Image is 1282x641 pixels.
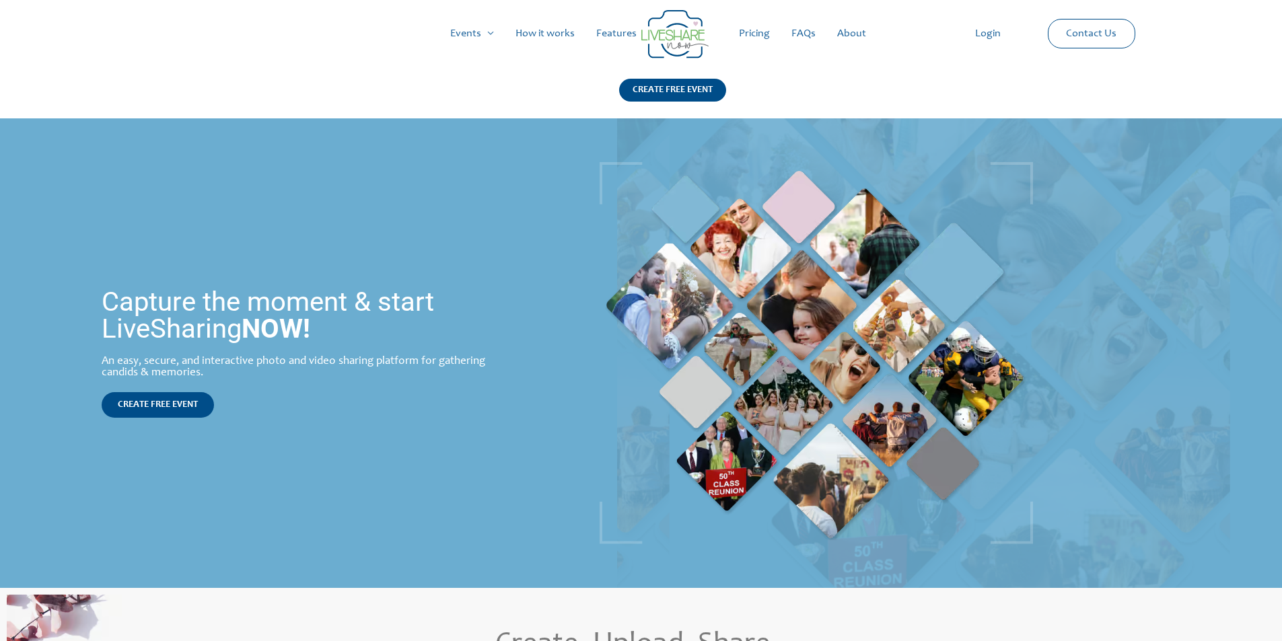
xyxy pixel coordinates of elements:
[439,12,505,55] a: Events
[781,12,826,55] a: FAQs
[102,392,214,418] a: CREATE FREE EVENT
[1055,20,1127,48] a: Contact Us
[102,289,511,342] h1: Capture the moment & start LiveSharing
[964,12,1011,55] a: Login
[728,12,781,55] a: Pricing
[619,79,726,102] div: CREATE FREE EVENT
[641,10,709,59] img: Group 14 | Live Photo Slideshow for Events | Create Free Events Album for Any Occasion
[585,12,647,55] a: Features
[242,313,310,344] strong: NOW!
[505,12,585,55] a: How it works
[619,79,726,118] a: CREATE FREE EVENT
[102,356,511,379] div: An easy, secure, and interactive photo and video sharing platform for gathering candids & memories.
[826,12,877,55] a: About
[118,400,198,410] span: CREATE FREE EVENT
[24,12,1258,55] nav: Site Navigation
[600,162,1033,544] img: home_banner_pic | Live Photo Slideshow for Events | Create Free Events Album for Any Occasion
